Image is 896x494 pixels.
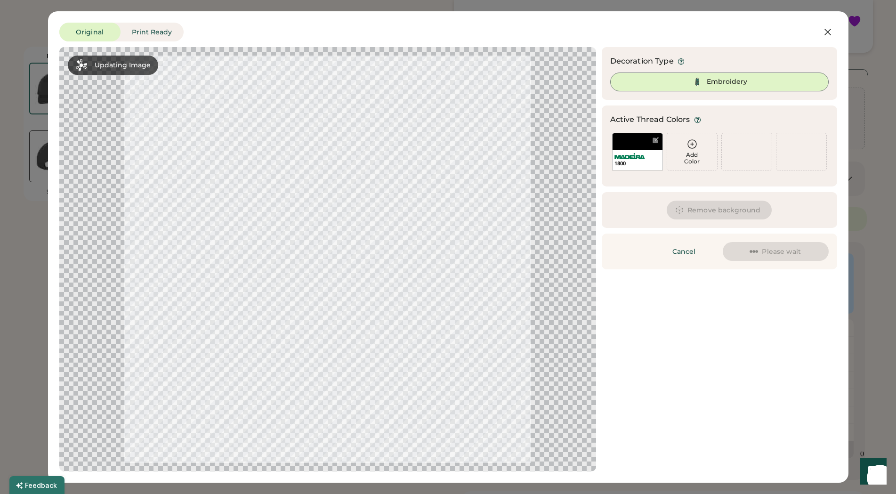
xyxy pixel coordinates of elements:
[610,56,674,67] div: Decoration Type
[667,201,772,219] button: Remove background
[614,153,645,159] img: Madeira%20Logo.svg
[667,152,717,165] div: Add Color
[651,242,717,261] button: Cancel
[121,23,184,41] button: Print Ready
[614,160,661,167] div: 1800
[723,242,829,261] button: Please wait
[692,76,703,88] img: Thread%20Selected.svg
[707,77,747,87] div: Embroidery
[610,114,690,125] div: Active Thread Colors
[59,23,121,41] button: Original
[851,452,892,492] iframe: Front Chat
